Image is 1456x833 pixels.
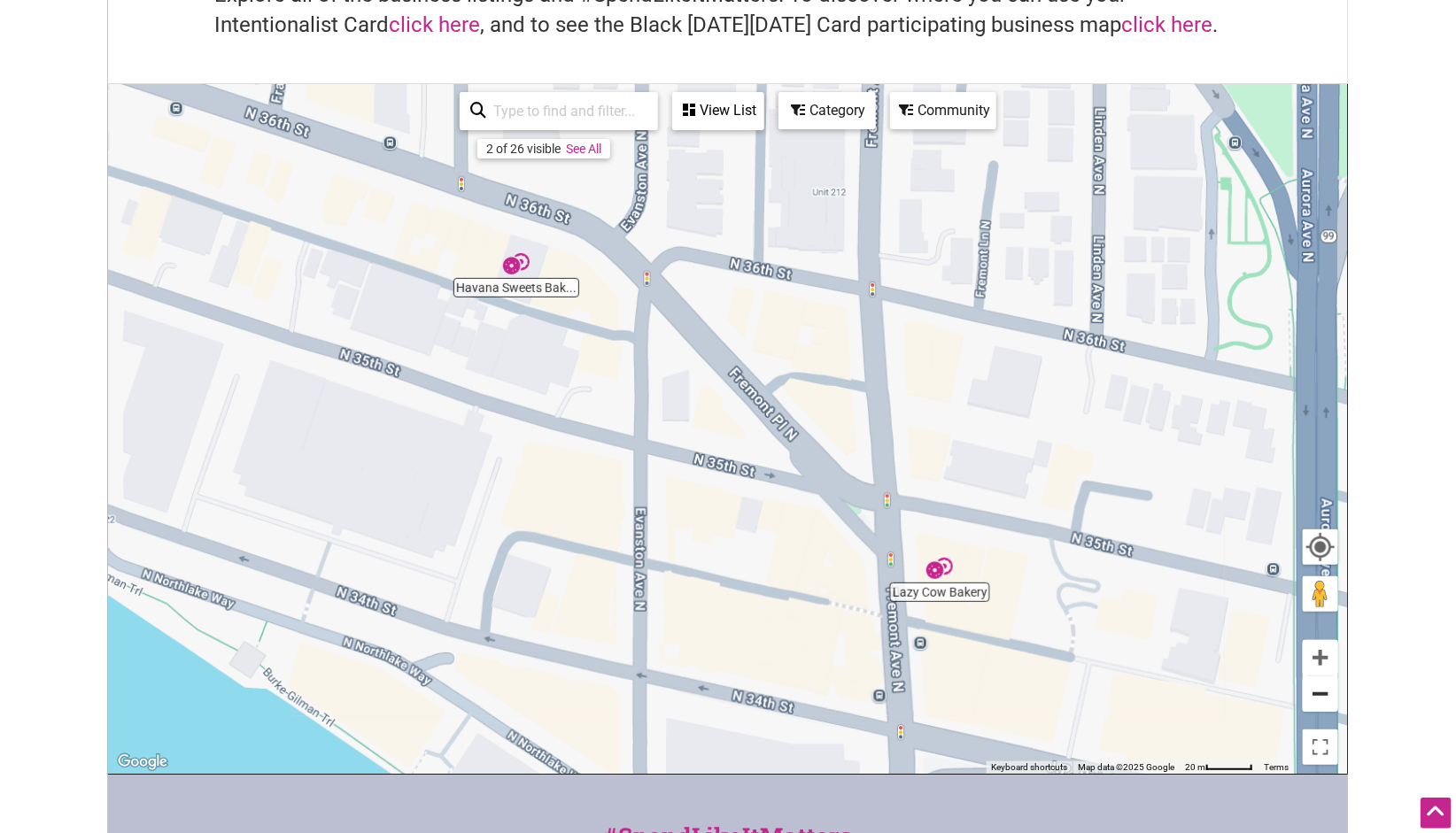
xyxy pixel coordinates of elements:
a: Terms [1264,762,1289,772]
button: Drag Pegman onto the map to open Street View [1303,576,1338,612]
button: Zoom in [1303,640,1338,675]
div: Type to search and filter [460,92,658,130]
div: Filter by Community [890,92,996,129]
input: Type to find and filter... [486,94,647,128]
a: Open this area in Google Maps (opens a new window) [113,751,172,774]
img: Google [113,751,172,774]
div: 2 of 26 visible [486,142,561,156]
div: Category [780,94,874,127]
a: click here [389,12,480,37]
div: View List [674,94,763,127]
button: Keyboard shortcuts [991,761,1067,774]
button: Toggle fullscreen view [1301,728,1340,767]
span: Map data ©2025 Google [1078,762,1174,772]
div: Havana Sweets Bakeshop [503,251,530,277]
div: Filter by category [778,92,876,129]
div: See a list of the visible businesses [672,92,764,130]
span: 20 m [1185,762,1205,772]
button: Map Scale: 20 m per 50 pixels [1180,761,1259,774]
div: Scroll Back to Top [1421,798,1452,829]
a: See All [566,142,601,156]
a: click here [1121,12,1212,37]
button: Your Location [1303,529,1338,565]
button: Zoom out [1303,676,1338,712]
div: Community [892,94,995,127]
div: Lazy Cow Bakery [926,555,953,582]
